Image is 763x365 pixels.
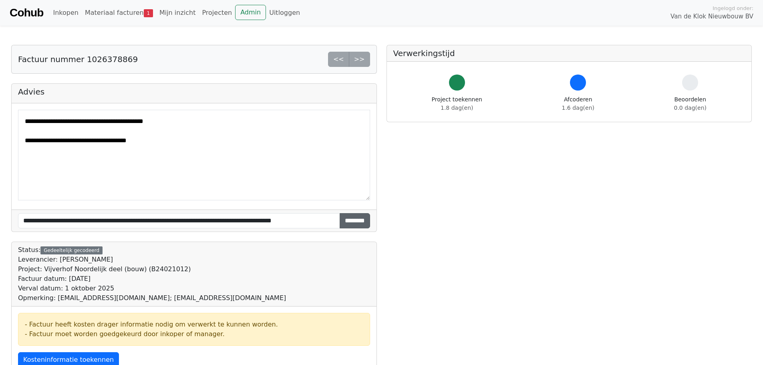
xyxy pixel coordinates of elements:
a: Mijn inzicht [156,5,199,21]
div: Gedeeltelijk gecodeerd [40,246,103,254]
div: Project: Vijverhof Noordelijk deel (bouw) (B24021012) [18,264,286,274]
div: Beoordelen [674,95,707,112]
span: 1.8 dag(en) [441,105,473,111]
a: Projecten [199,5,235,21]
a: Materiaal facturen1 [82,5,156,21]
span: Ingelogd onder: [713,4,753,12]
span: 1.6 dag(en) [562,105,594,111]
span: 1 [144,9,153,17]
a: Cohub [10,3,43,22]
div: Status: [18,245,286,303]
span: Van de Klok Nieuwbouw BV [670,12,753,21]
div: Afcoderen [562,95,594,112]
span: 0.0 dag(en) [674,105,707,111]
a: Admin [235,5,266,20]
div: Opmerking: [EMAIL_ADDRESS][DOMAIN_NAME]; [EMAIL_ADDRESS][DOMAIN_NAME] [18,293,286,303]
div: Verval datum: 1 oktober 2025 [18,284,286,293]
div: - Factuur moet worden goedgekeurd door inkoper of manager. [25,329,363,339]
h5: Advies [18,87,370,97]
div: Leverancier: [PERSON_NAME] [18,255,286,264]
div: - Factuur heeft kosten drager informatie nodig om verwerkt te kunnen worden. [25,320,363,329]
div: Factuur datum: [DATE] [18,274,286,284]
div: Project toekennen [432,95,482,112]
h5: Factuur nummer 1026378869 [18,54,138,64]
a: Inkopen [50,5,81,21]
a: Uitloggen [266,5,303,21]
h5: Verwerkingstijd [393,48,745,58]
